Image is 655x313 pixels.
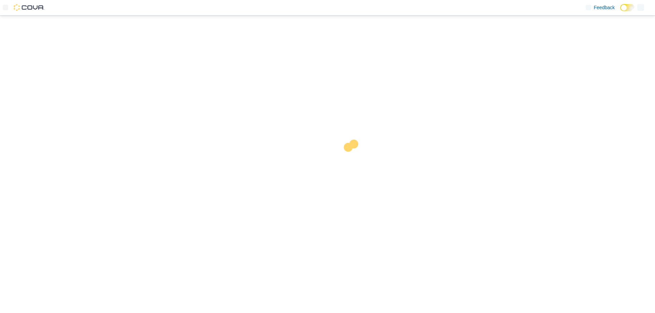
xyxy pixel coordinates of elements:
input: Dark Mode [620,4,635,11]
span: Feedback [594,4,615,11]
img: cova-loader [327,135,379,186]
a: Feedback [583,1,617,14]
img: Cova [14,4,44,11]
